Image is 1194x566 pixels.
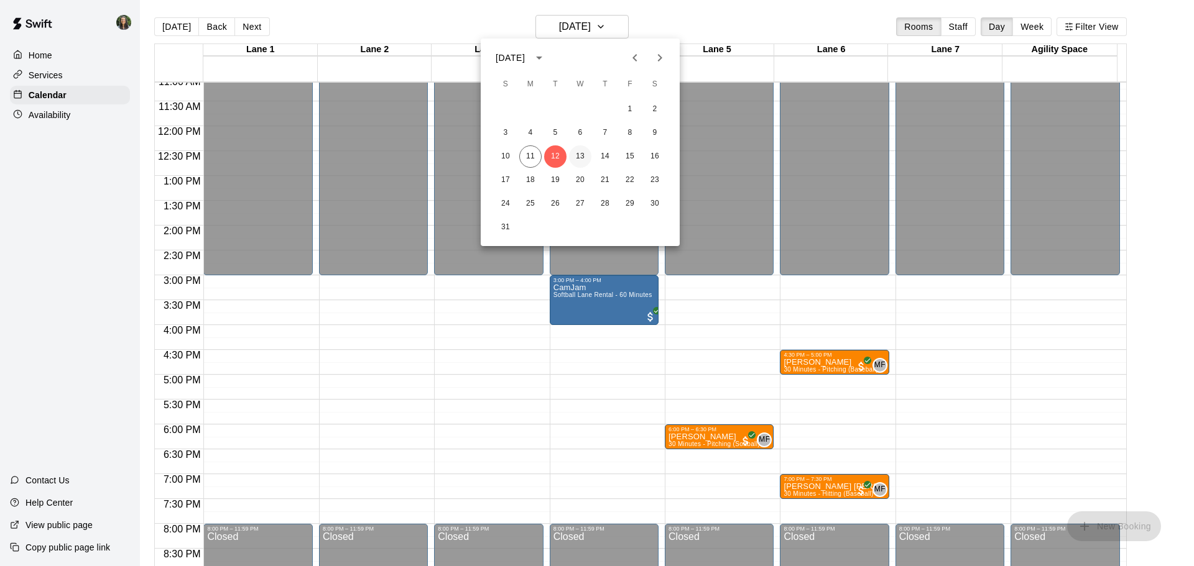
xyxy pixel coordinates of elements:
button: 24 [494,193,517,215]
button: 7 [594,122,616,144]
button: 18 [519,169,542,191]
button: 13 [569,145,591,168]
button: 10 [494,145,517,168]
button: Previous month [622,45,647,70]
button: 21 [594,169,616,191]
button: 5 [544,122,567,144]
button: 2 [644,98,666,121]
button: 11 [519,145,542,168]
button: 22 [619,169,641,191]
button: 29 [619,193,641,215]
button: 25 [519,193,542,215]
button: 1 [619,98,641,121]
span: Tuesday [544,72,567,97]
button: 17 [494,169,517,191]
button: 6 [569,122,591,144]
span: Saturday [644,72,666,97]
button: 23 [644,169,666,191]
button: 3 [494,122,517,144]
button: 30 [644,193,666,215]
div: [DATE] [496,52,525,65]
span: Friday [619,72,641,97]
button: 15 [619,145,641,168]
span: Monday [519,72,542,97]
span: Sunday [494,72,517,97]
button: calendar view is open, switch to year view [529,47,550,68]
span: Thursday [594,72,616,97]
button: 8 [619,122,641,144]
button: 27 [569,193,591,215]
button: Next month [647,45,672,70]
button: 16 [644,145,666,168]
button: 26 [544,193,567,215]
button: 19 [544,169,567,191]
button: 28 [594,193,616,215]
button: 9 [644,122,666,144]
button: 4 [519,122,542,144]
button: 20 [569,169,591,191]
span: Wednesday [569,72,591,97]
button: 14 [594,145,616,168]
button: 12 [544,145,567,168]
button: 31 [494,216,517,239]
